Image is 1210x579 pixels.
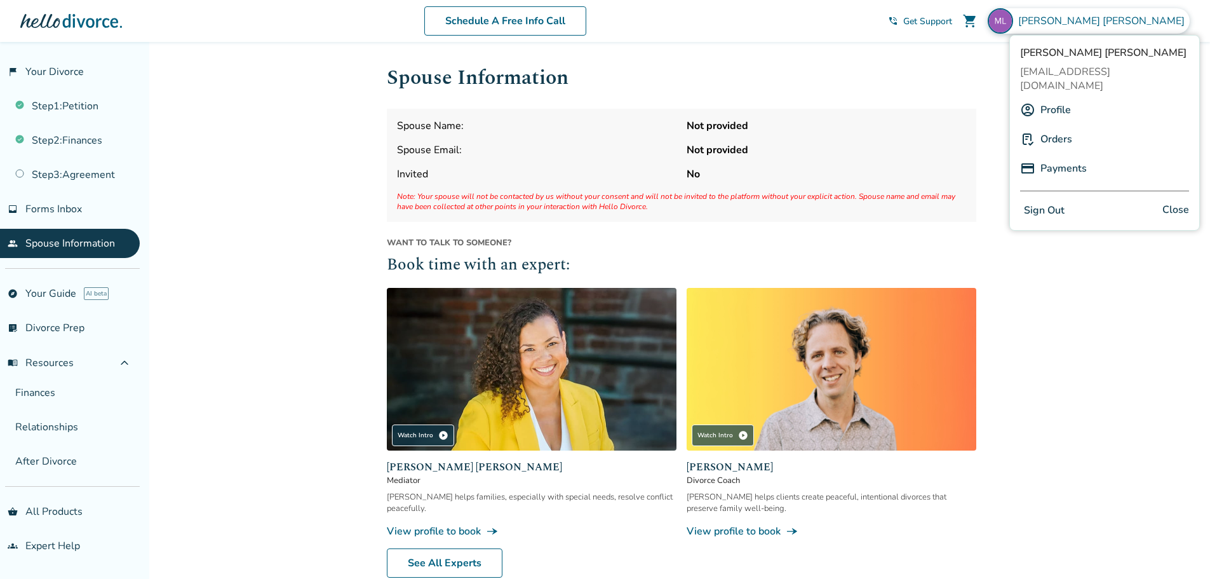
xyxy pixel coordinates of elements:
[397,191,966,212] span: Note: Your spouse will not be contacted by us without your consent and will not be invited to the...
[1040,127,1072,151] a: Orders
[988,8,1013,34] img: mpjlewis@gmail.com
[1040,98,1071,122] a: Profile
[84,287,109,300] span: AI beta
[387,237,976,249] span: Want to talk to someone?
[25,202,82,216] span: Forms Inbox
[1020,161,1035,176] img: P
[1020,201,1068,220] button: Sign Out
[687,288,976,451] img: James Traub
[8,358,18,368] span: menu_book
[786,525,798,538] span: line_end_arrow_notch
[397,167,676,181] span: Invited
[424,6,586,36] a: Schedule A Free Info Call
[1020,65,1189,93] span: [EMAIL_ADDRESS][DOMAIN_NAME]
[687,119,966,133] strong: Not provided
[1020,132,1035,147] img: P
[438,430,448,440] span: play_circle
[1162,201,1189,220] span: Close
[903,15,952,27] span: Get Support
[888,16,898,26] span: phone_in_talk
[387,491,676,514] div: [PERSON_NAME] helps families, especially with special needs, resolve conflict peacefully.
[8,356,74,370] span: Resources
[687,524,976,538] a: View profile to bookline_end_arrow_notch
[8,541,18,551] span: groups
[8,67,18,77] span: flag_2
[962,13,978,29] span: shopping_cart
[687,460,976,475] span: [PERSON_NAME]
[1040,156,1087,181] a: Payments
[387,288,676,451] img: Claudia Brown Coulter
[387,524,676,538] a: View profile to bookline_end_arrow_notch
[8,204,18,214] span: inbox
[486,525,499,538] span: line_end_arrow_notch
[687,491,976,514] div: [PERSON_NAME] helps clients create peaceful, intentional divorces that preserve family well-being.
[392,425,454,446] div: Watch Intro
[8,289,18,299] span: explore
[8,323,18,333] span: list_alt_check
[8,238,18,249] span: people
[1146,518,1210,579] iframe: Chat Widget
[387,62,976,93] h1: Spouse Information
[8,507,18,517] span: shopping_basket
[387,460,676,475] span: [PERSON_NAME] [PERSON_NAME]
[692,425,754,446] div: Watch Intro
[1018,14,1190,28] span: [PERSON_NAME] [PERSON_NAME]
[117,355,132,371] span: expand_less
[387,475,676,486] span: Mediator
[387,254,976,278] h2: Book time with an expert:
[687,167,966,181] strong: No
[738,430,748,440] span: play_circle
[687,143,966,157] strong: Not provided
[687,475,976,486] span: Divorce Coach
[397,143,676,157] span: Spouse Email:
[1020,102,1035,118] img: A
[1020,46,1189,60] span: [PERSON_NAME] [PERSON_NAME]
[888,15,952,27] a: phone_in_talkGet Support
[397,119,676,133] span: Spouse Name:
[387,548,502,578] a: See All Experts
